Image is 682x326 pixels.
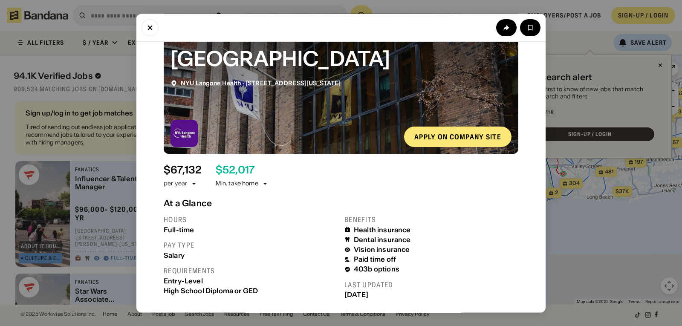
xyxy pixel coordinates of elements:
div: Vision insurance [354,246,410,254]
div: Pay type [164,241,338,250]
div: · [181,80,341,87]
a: [STREET_ADDRESS][US_STATE] [246,79,341,87]
div: Health insurance [354,226,411,234]
div: Full-time [164,226,338,234]
div: $ 52,017 [216,164,255,176]
div: High School Diploma or GED [164,287,338,295]
div: $ 67,132 [164,164,202,176]
div: 403b options [354,265,399,274]
div: Medical Secretary – Manhattan [170,16,511,73]
div: At a Glance [164,198,518,208]
button: Close [142,19,159,36]
img: NYU Langone Health logo [170,120,198,147]
div: Paid time off [354,256,396,264]
div: Requirements [164,266,338,275]
div: per year [164,180,187,188]
div: Salary [164,251,338,260]
div: Min. take home [216,180,269,188]
div: Last updated [344,280,518,289]
div: Entry-Level [164,277,338,285]
div: Benefits [344,215,518,224]
div: Hours [164,215,338,224]
div: Apply on company site [414,133,501,140]
div: Dental insurance [354,236,411,244]
div: [DATE] [344,291,518,299]
a: NYU Langone Health [181,79,241,87]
